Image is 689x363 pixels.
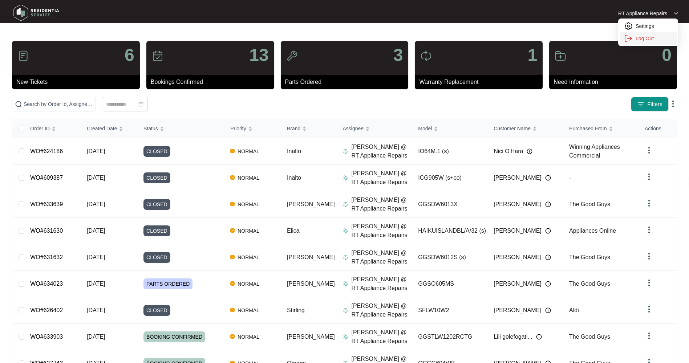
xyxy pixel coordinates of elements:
[343,175,348,181] img: Assigner Icon
[24,100,93,108] input: Search by Order Id, Assignee Name, Customer Name, Brand and Model
[230,149,235,153] img: Vercel Logo
[545,175,551,181] img: Info icon
[412,297,488,324] td: SFLW10W2
[494,174,542,182] span: [PERSON_NAME]
[569,125,607,132] span: Purchased From
[412,191,488,218] td: GGSDW6013X
[87,125,117,132] span: Created Date
[545,254,551,260] img: Info icon
[151,78,274,86] p: Bookings Confirmed
[287,228,300,234] span: Elica
[418,125,432,132] span: Model
[545,281,551,287] img: Info icon
[555,50,566,62] img: icon
[412,271,488,297] td: GGSO605MS
[30,254,63,260] a: WO#631632
[30,125,50,132] span: Order ID
[494,253,542,262] span: [PERSON_NAME]
[563,119,639,138] th: Purchased From
[235,333,262,341] span: NORMAL
[138,119,224,138] th: Status
[81,119,138,138] th: Created Date
[645,305,653,314] img: dropdown arrow
[343,334,348,340] img: Assigner Icon
[494,280,542,288] span: [PERSON_NAME]
[569,228,616,234] span: Appliances Online
[639,119,677,138] th: Actions
[412,165,488,191] td: ICG905W (s+co)
[287,125,300,132] span: Brand
[230,308,235,312] img: Vercel Logo
[351,196,412,213] p: [PERSON_NAME] @ RT Appliance Repairs
[143,225,170,236] span: CLOSED
[249,46,268,64] p: 13
[351,169,412,187] p: [PERSON_NAME] @ RT Appliance Repairs
[618,10,667,17] p: RT Appliance Repairs
[24,119,81,138] th: Order ID
[143,199,170,210] span: CLOSED
[143,146,170,157] span: CLOSED
[669,99,677,108] img: dropdown arrow
[494,333,532,341] span: Lili golefogati...
[351,222,412,240] p: [PERSON_NAME] @ RT Appliance Repairs
[527,148,532,154] img: Info icon
[287,307,305,313] span: Stirling
[631,97,669,111] button: filter iconFilters
[143,172,170,183] span: CLOSED
[527,46,537,64] p: 1
[285,78,409,86] p: Parts Ordered
[30,307,63,313] a: WO#626402
[569,144,620,159] span: Winning Appliances Commercial
[235,306,262,315] span: NORMAL
[87,228,105,234] span: [DATE]
[87,148,105,154] span: [DATE]
[569,201,610,207] span: The Good Guys
[287,254,335,260] span: [PERSON_NAME]
[351,302,412,319] p: [PERSON_NAME] @ RT Appliance Repairs
[412,119,488,138] th: Model
[16,78,140,86] p: New Tickets
[494,227,542,235] span: [PERSON_NAME]
[624,34,633,43] img: settings icon
[30,148,63,154] a: WO#624186
[343,148,348,154] img: Assigner Icon
[554,78,677,86] p: Need Information
[343,228,348,234] img: Assigner Icon
[30,228,63,234] a: WO#631630
[343,254,348,260] img: Assigner Icon
[235,280,262,288] span: NORMAL
[87,201,105,207] span: [DATE]
[87,307,105,313] span: [DATE]
[412,218,488,244] td: HAIKUISLANDBL/A/32 (s)
[636,35,672,42] p: Log Out
[645,252,653,261] img: dropdown arrow
[393,46,403,64] p: 3
[337,119,412,138] th: Assignee
[569,281,610,287] span: The Good Guys
[645,146,653,155] img: dropdown arrow
[287,148,301,154] span: Inalto
[143,252,170,263] span: CLOSED
[287,281,335,287] span: [PERSON_NAME]
[30,201,63,207] a: WO#633639
[545,228,551,234] img: Info icon
[30,175,63,181] a: WO#609387
[235,253,262,262] span: NORMAL
[143,278,192,289] span: PARTS ORDERED
[87,281,105,287] span: [DATE]
[343,281,348,287] img: Assigner Icon
[230,334,235,339] img: Vercel Logo
[230,281,235,286] img: Vercel Logo
[343,201,348,207] img: Assigner Icon
[412,138,488,165] td: IO64M.1 (s)
[569,334,610,340] span: The Good Guys
[637,101,644,108] img: filter icon
[87,175,105,181] span: [DATE]
[143,305,170,316] span: CLOSED
[287,175,301,181] span: Inalto
[235,200,262,209] span: NORMAL
[636,23,672,30] p: Settings
[545,201,551,207] img: Info icon
[230,202,235,206] img: Vercel Logo
[645,199,653,208] img: dropdown arrow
